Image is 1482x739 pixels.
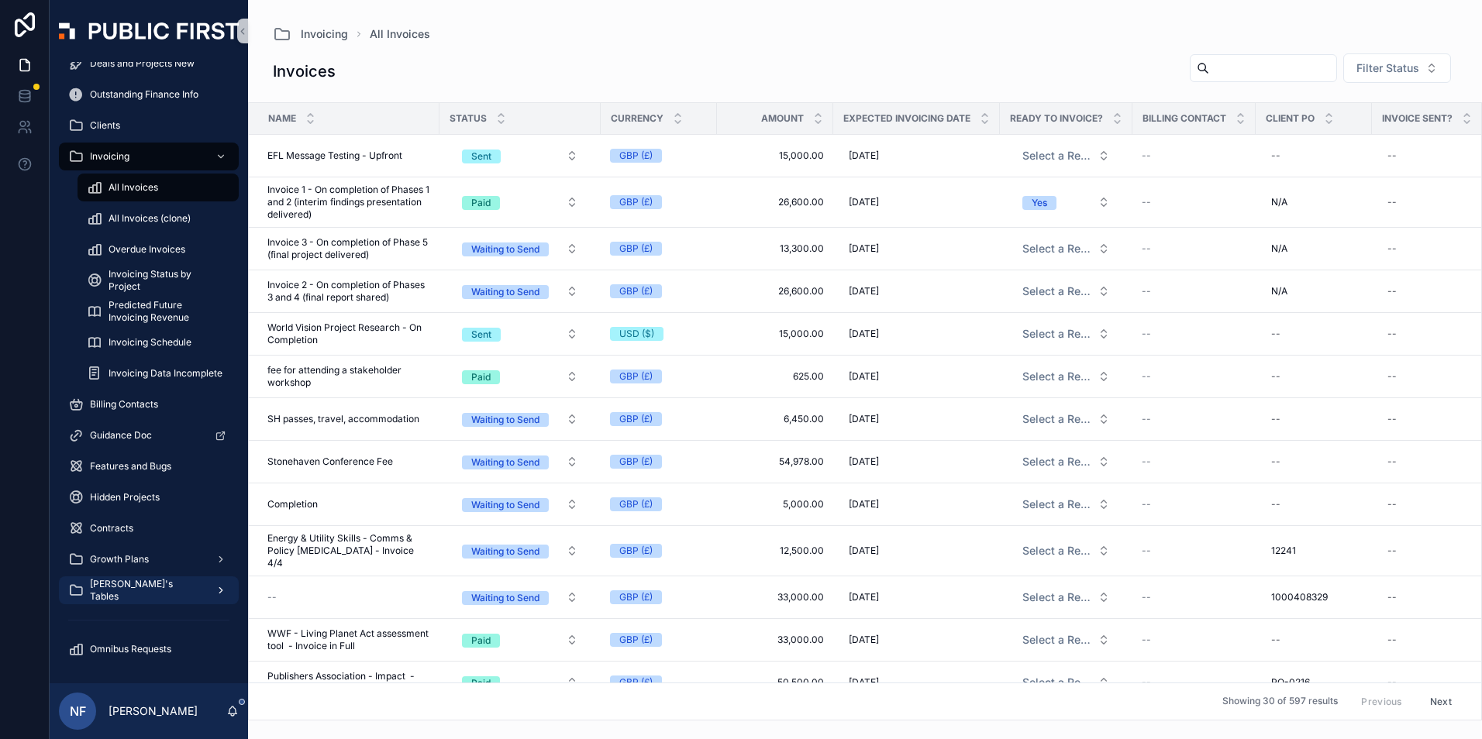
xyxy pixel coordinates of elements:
[90,398,158,411] span: Billing Contacts
[450,363,591,390] button: Select Button
[1009,447,1123,476] a: Select Button
[267,150,402,162] span: EFL Message Testing - Upfront
[726,196,824,208] span: 26,600.00
[1271,196,1287,208] span: N/A
[1387,196,1397,208] div: --
[1381,627,1479,652] a: --
[471,150,491,163] div: Sent
[843,236,991,261] a: [DATE]
[267,455,393,468] span: Stonehaven Conference Fee
[1381,407,1479,431] a: --
[1142,634,1151,646] span: --
[1142,634,1246,646] a: --
[1009,319,1123,349] a: Select Button
[450,188,591,216] button: Select Button
[90,429,152,442] span: Guidance Doc
[449,277,591,306] a: Select Button
[450,235,591,263] button: Select Button
[1387,328,1397,340] div: --
[449,362,591,391] a: Select Button
[726,150,824,162] a: 15,000.00
[726,285,824,297] a: 26,600.00
[109,336,191,349] span: Invoicing Schedule
[1381,492,1479,517] a: --
[1010,277,1122,305] button: Select Button
[1381,585,1479,610] a: --
[849,591,879,603] span: [DATE]
[450,142,591,170] button: Select Button
[843,364,991,389] a: [DATE]
[449,404,591,434] a: Select Button
[726,634,824,646] a: 33,000.00
[843,670,991,695] a: [DATE]
[59,514,239,542] a: Contracts
[1142,370,1246,383] a: --
[90,522,133,534] span: Contracts
[267,670,430,695] span: Publishers Association - Impact - Invoice in Full
[1009,583,1123,612] a: Select Button
[1381,236,1479,261] a: --
[109,299,223,324] span: Predicted Future Invoicing Revenue
[843,449,991,474] a: [DATE]
[849,455,879,468] span: [DATE]
[471,328,491,342] div: Sent
[449,447,591,476] a: Select Button
[450,537,591,565] button: Select Button
[450,320,591,348] button: Select Button
[59,576,239,604] a: [PERSON_NAME]'s Tables
[1142,455,1246,468] a: --
[726,545,824,557] span: 12,500.00
[1010,363,1122,390] button: Select Button
[109,268,223,293] span: Invoicing Status by Project
[726,591,824,603] span: 33,000.00
[610,633,708,647] a: GBP (£)
[1009,536,1123,565] a: Select Button
[1142,455,1151,468] span: --
[1032,196,1047,210] div: Yes
[610,284,708,298] a: GBP (£)
[619,590,653,604] div: GBP (£)
[849,498,879,510] span: [DATE]
[267,455,430,468] a: Stonehaven Conference Fee
[1142,150,1151,162] span: --
[843,407,991,431] a: [DATE]
[78,328,239,356] a: Invoicing Schedule
[449,187,591,217] a: Select Button
[619,149,653,163] div: GBP (£)
[90,119,120,132] span: Clients
[267,413,419,425] span: SH passes, travel, accommodation
[449,490,591,519] a: Select Button
[1142,196,1246,208] a: --
[1265,627,1363,652] a: --
[619,497,653,511] div: GBP (£)
[726,242,824,255] span: 13,300.00
[726,370,824,383] a: 625.00
[619,195,653,209] div: GBP (£)
[1271,370,1280,383] div: --
[267,532,430,569] a: Energy & Utility Skills - Comms & Policy [MEDICAL_DATA] - Invoice 4/4
[619,369,653,383] div: GBP (£)
[471,676,491,690] div: Paid
[59,635,239,663] a: Omnibus Requests
[1142,413,1246,425] a: --
[1265,364,1363,389] a: --
[78,174,239,201] a: All Invoices
[1142,242,1151,255] span: --
[267,364,430,389] span: fee for attending a stakeholder workshop
[1142,196,1151,208] span: --
[610,149,708,163] a: GBP (£)
[619,633,653,647] div: GBP (£)
[1271,285,1287,297] span: N/A
[619,284,653,298] div: GBP (£)
[59,483,239,511] a: Hidden Projects
[59,421,239,449] a: Guidance Doc
[1142,150,1246,162] a: --
[1022,411,1091,427] span: Select a Ready to invoice?
[849,242,879,255] span: [DATE]
[59,112,239,139] a: Clients
[610,327,708,341] a: USD ($)
[267,279,430,304] span: Invoice 2 - On completion of Phases 3 and 4 (final report shared)
[843,279,991,304] a: [DATE]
